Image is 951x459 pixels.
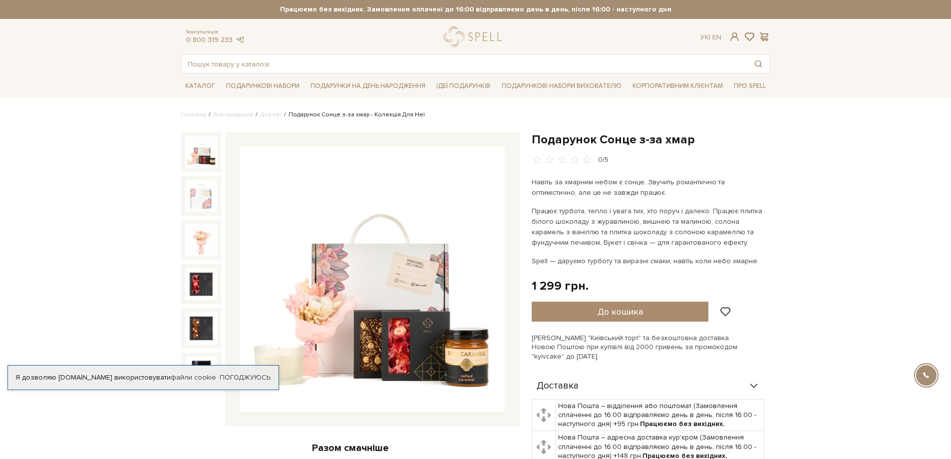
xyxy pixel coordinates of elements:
span: | [709,33,710,41]
input: Пошук товару у каталозі [182,55,747,73]
p: Навіть за хмарним небом є сонце. Звучить романтично та оптимістично, але це не завжди працює. [532,177,766,198]
img: Подарунок Сонце з-за хмар [185,268,217,300]
div: Ук [700,33,721,42]
div: [PERSON_NAME] "Київський торт" та безкоштовна доставка Новою Поштою при купівлі від 2000 гривень ... [532,334,770,361]
a: Про Spell [730,78,770,94]
p: Працює турбота, тепло і увага тих, хто поруч і далеко. Працює плитка білого шоколаду з журавлиною... [532,206,766,248]
div: 0/5 [598,155,609,165]
img: Подарунок Сонце з-за хмар [185,136,217,168]
img: Подарунок Сонце з-за хмар [185,224,217,256]
a: Каталог [181,78,219,94]
a: Подарунки на День народження [307,78,429,94]
img: Подарунок Сонце з-за хмар [185,180,217,212]
td: Нова Пошта – відділення або поштомат (Замовлення сплаченні до 16:00 відправляємо день в день, піс... [556,399,764,431]
span: Доставка [537,382,579,391]
span: Консультація: [186,29,245,35]
a: Корпоративним клієнтам [629,77,727,94]
span: До кошика [598,306,643,317]
p: Spell — даруємо турботу та виразні смаки, навіть коли небо хмарне. [532,256,766,266]
a: Для неї [260,111,282,118]
a: Подарункові набори [222,78,304,94]
a: Головна [181,111,206,118]
div: Разом смачніше [181,442,520,455]
button: До кошика [532,302,709,322]
a: Погоджуюсь [220,373,271,382]
a: telegram [235,35,245,44]
img: Подарунок Сонце з-за хмар [185,312,217,344]
a: En [712,33,721,41]
button: Пошук товару у каталозі [747,55,770,73]
div: Я дозволяю [DOMAIN_NAME] використовувати [8,373,279,382]
a: 0 800 319 233 [186,35,233,44]
a: Подарункові набори вихователю [498,77,626,94]
a: logo [444,26,506,47]
img: Подарунок Сонце з-за хмар [240,147,505,412]
div: 1 299 грн. [532,278,589,294]
a: файли cookie [171,373,216,382]
h1: Подарунок Сонце з-за хмар [532,132,770,147]
li: Подарунок Сонце з-за хмар - Колекція Для Неї [282,110,425,119]
a: Вся продукція [213,111,253,118]
img: Подарунок Сонце з-за хмар [185,357,217,389]
a: Ідеї подарунків [432,78,494,94]
strong: Працюємо без вихідних. Замовлення оплачені до 16:00 відправляємо день в день, після 16:00 - насту... [181,5,770,14]
b: Працюємо без вихідних. [640,420,725,428]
